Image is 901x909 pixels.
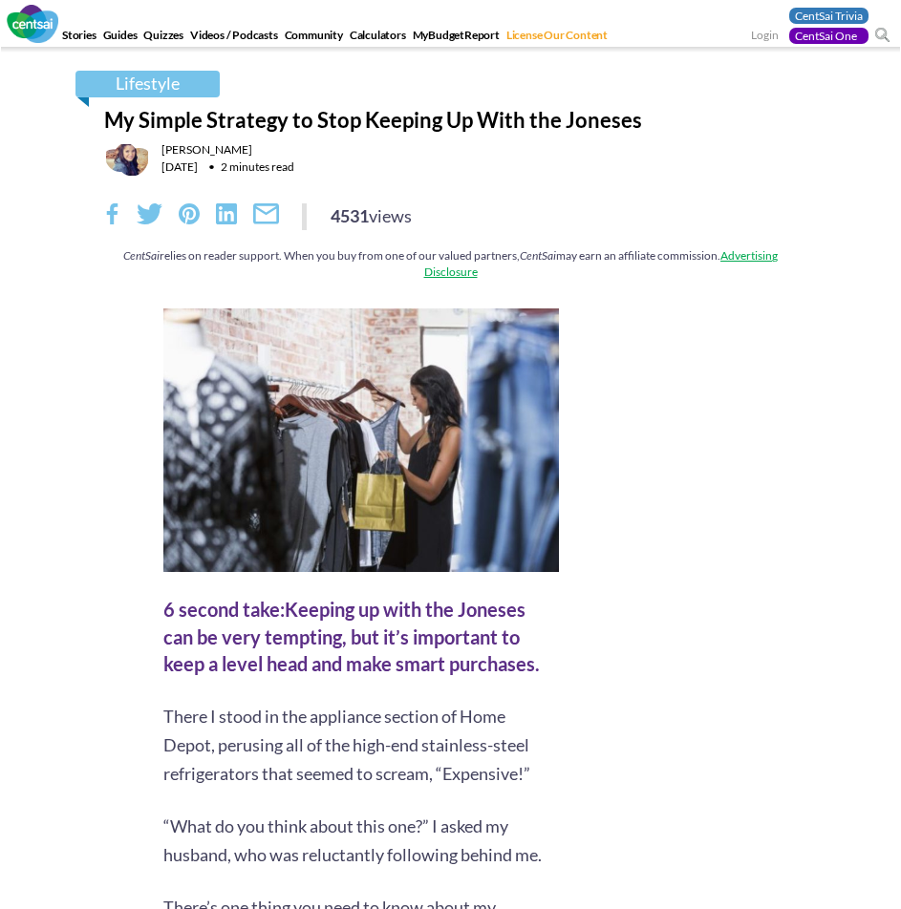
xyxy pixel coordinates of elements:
[283,28,345,48] a: Community
[163,812,559,869] p: “What do you think about this one?” I asked my husband, who was reluctantly following behind me.
[520,248,556,263] em: CentSai
[369,205,412,226] span: views
[188,28,280,48] a: Videos / Podcasts
[141,28,185,48] a: Quizzes
[348,28,408,48] a: Calculators
[163,308,559,572] img: My Simple Strategy to Stop Keeping Up With the Joneses
[60,28,98,48] a: Stories
[163,598,285,621] span: 6 second take:
[504,28,610,48] a: License Our Content
[789,28,869,44] a: CentSai One
[163,596,559,678] div: Keeping up with the Joneses can be very tempting, but it’s important to keep a level head and mak...
[75,71,220,97] a: Lifestyle
[751,28,779,46] a: Login
[7,5,58,43] img: CentSai
[163,702,559,788] p: There I stood in the appliance section of Home Depot, perusing all of the high-end stainless-stee...
[161,159,198,174] time: [DATE]
[201,159,294,174] div: 2 minutes read
[161,142,252,157] a: [PERSON_NAME]
[424,248,779,279] a: Advertising Disclosure
[101,28,139,48] a: Guides
[123,248,160,263] em: CentSai
[411,28,502,48] a: MyBudgetReport
[104,107,798,133] h1: My Simple Strategy to Stop Keeping Up With the Joneses
[789,8,869,24] a: CentSai Trivia
[104,247,798,280] div: relies on reader support. When you buy from one of our valued partners, may earn an affiliate com...
[331,203,412,228] div: 4531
